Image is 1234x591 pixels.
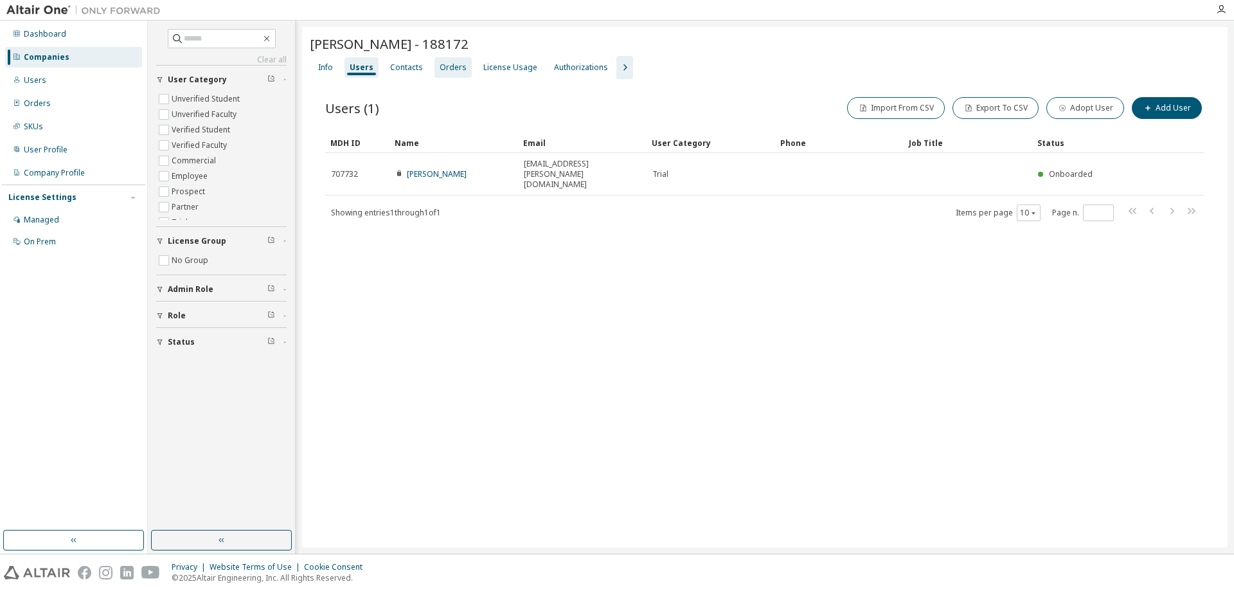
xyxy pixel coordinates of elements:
[1132,97,1202,119] button: Add User
[99,566,112,579] img: instagram.svg
[172,107,239,122] label: Unverified Faculty
[1052,205,1114,221] span: Page n.
[318,62,333,73] div: Info
[24,98,51,109] div: Orders
[407,168,467,179] a: [PERSON_NAME]
[652,169,668,179] span: Trial
[390,62,423,73] div: Contacts
[267,75,275,85] span: Clear filter
[395,132,513,153] div: Name
[4,566,70,579] img: altair_logo.svg
[141,566,160,579] img: youtube.svg
[210,562,304,572] div: Website Terms of Use
[172,91,242,107] label: Unverified Student
[6,4,167,17] img: Altair One
[156,275,287,304] button: Admin Role
[24,52,69,62] div: Companies
[267,284,275,295] span: Clear filter
[24,237,56,247] div: On Prem
[1049,168,1093,179] span: Onboarded
[554,62,608,73] div: Authorizations
[24,122,43,132] div: SKUs
[156,302,287,330] button: Role
[483,62,537,73] div: License Usage
[1020,208,1037,218] button: 10
[24,168,85,178] div: Company Profile
[168,284,213,295] span: Admin Role
[8,192,76,203] div: License Settings
[168,75,227,85] span: User Category
[350,62,373,73] div: Users
[172,562,210,572] div: Privacy
[331,207,441,218] span: Showing entries 1 through 1 of 1
[780,132,899,153] div: Phone
[168,311,186,321] span: Role
[440,62,467,73] div: Orders
[24,29,66,39] div: Dashboard
[523,132,641,153] div: Email
[172,215,190,230] label: Trial
[172,199,201,215] label: Partner
[304,562,370,572] div: Cookie Consent
[168,236,226,246] span: License Group
[24,145,67,155] div: User Profile
[267,311,275,321] span: Clear filter
[172,153,219,168] label: Commercial
[24,75,46,86] div: Users
[1046,97,1124,119] button: Adopt User
[78,566,91,579] img: facebook.svg
[172,138,229,153] label: Verified Faculty
[909,132,1027,153] div: Job Title
[168,337,195,347] span: Status
[172,168,210,184] label: Employee
[24,215,59,225] div: Managed
[267,337,275,347] span: Clear filter
[325,99,379,117] span: Users (1)
[331,169,358,179] span: 707732
[156,55,287,65] a: Clear all
[120,566,134,579] img: linkedin.svg
[1037,132,1131,153] div: Status
[267,236,275,246] span: Clear filter
[956,205,1041,221] span: Items per page
[172,184,208,199] label: Prospect
[652,132,770,153] div: User Category
[172,122,233,138] label: Verified Student
[524,159,641,190] span: [EMAIL_ADDRESS][PERSON_NAME][DOMAIN_NAME]
[330,132,384,153] div: MDH ID
[172,572,370,583] p: © 2025 Altair Engineering, Inc. All Rights Reserved.
[310,35,469,53] span: [PERSON_NAME] - 188172
[847,97,945,119] button: Import From CSV
[172,253,211,268] label: No Group
[952,97,1039,119] button: Export To CSV
[156,328,287,356] button: Status
[156,227,287,255] button: License Group
[156,66,287,94] button: User Category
